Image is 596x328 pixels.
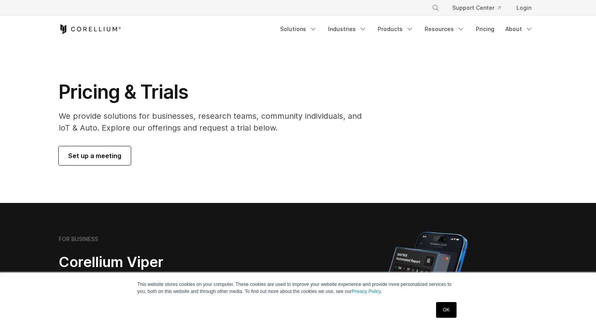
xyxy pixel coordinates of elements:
button: Search [429,1,443,15]
a: Solutions [275,22,322,36]
p: We provide solutions for businesses, research teams, community individuals, and IoT & Auto. Explo... [59,110,373,134]
a: About [501,22,538,36]
a: Products [373,22,418,36]
div: Navigation Menu [422,1,538,15]
h2: Corellium Viper [59,253,260,271]
p: This website stores cookies on your computer. These cookies are used to improve your website expe... [137,281,459,295]
a: Support Center [446,1,507,15]
a: Login [510,1,538,15]
div: Navigation Menu [275,22,538,36]
a: Pricing [471,22,499,36]
a: Resources [420,22,470,36]
a: OK [436,302,456,318]
a: Corellium Home [59,24,121,34]
a: Set up a meeting [59,146,131,165]
a: Industries [323,22,371,36]
span: Set up a meeting [68,151,121,160]
h6: FOR BUSINESS [59,236,98,243]
h1: Pricing & Trials [59,80,373,104]
a: Privacy Policy. [352,289,382,294]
